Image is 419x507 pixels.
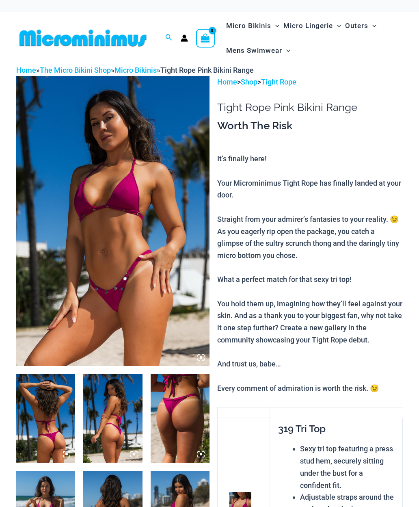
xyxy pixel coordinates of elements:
[160,66,254,74] span: Tight Rope Pink Bikini Range
[16,374,75,463] img: Tight Rope Pink 319 Top 4228 Thong
[226,15,271,36] span: Micro Bikinis
[343,13,378,38] a: OutersMenu ToggleMenu Toggle
[368,15,376,36] span: Menu Toggle
[16,66,36,74] a: Home
[181,35,188,42] a: Account icon link
[217,76,403,88] p: > >
[283,15,333,36] span: Micro Lingerie
[224,13,281,38] a: Micro BikinisMenu ToggleMenu Toggle
[300,443,395,491] li: Sexy tri top featuring a press stud hem, securely sitting under the bust for a confident fit.
[281,13,343,38] a: Micro LingerieMenu ToggleMenu Toggle
[165,33,173,43] a: Search icon link
[226,40,282,61] span: Mens Swimwear
[16,66,254,74] span: » » »
[345,15,368,36] span: Outers
[217,119,403,133] h3: Worth The Risk
[40,66,111,74] a: The Micro Bikini Shop
[151,374,209,463] img: Tight Rope Pink 4228 Thong
[83,374,142,463] img: Tight Rope Pink 319 Top 4228 Thong
[217,153,403,394] p: It’s finally here! Your Microminimus Tight Rope has finally landed at your door. Straight from yo...
[261,78,296,86] a: Tight Rope
[282,40,290,61] span: Menu Toggle
[278,423,326,435] span: 319 Tri Top
[196,29,215,48] a: View Shopping Cart, empty
[16,76,209,366] img: Tight Rope Pink 319 Top 4228 Thong
[217,101,403,114] h1: Tight Rope Pink Bikini Range
[217,78,237,86] a: Home
[16,29,150,47] img: MM SHOP LOGO FLAT
[114,66,157,74] a: Micro Bikinis
[333,15,341,36] span: Menu Toggle
[224,38,292,63] a: Mens SwimwearMenu ToggleMenu Toggle
[271,15,279,36] span: Menu Toggle
[241,78,257,86] a: Shop
[223,12,403,64] nav: Site Navigation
